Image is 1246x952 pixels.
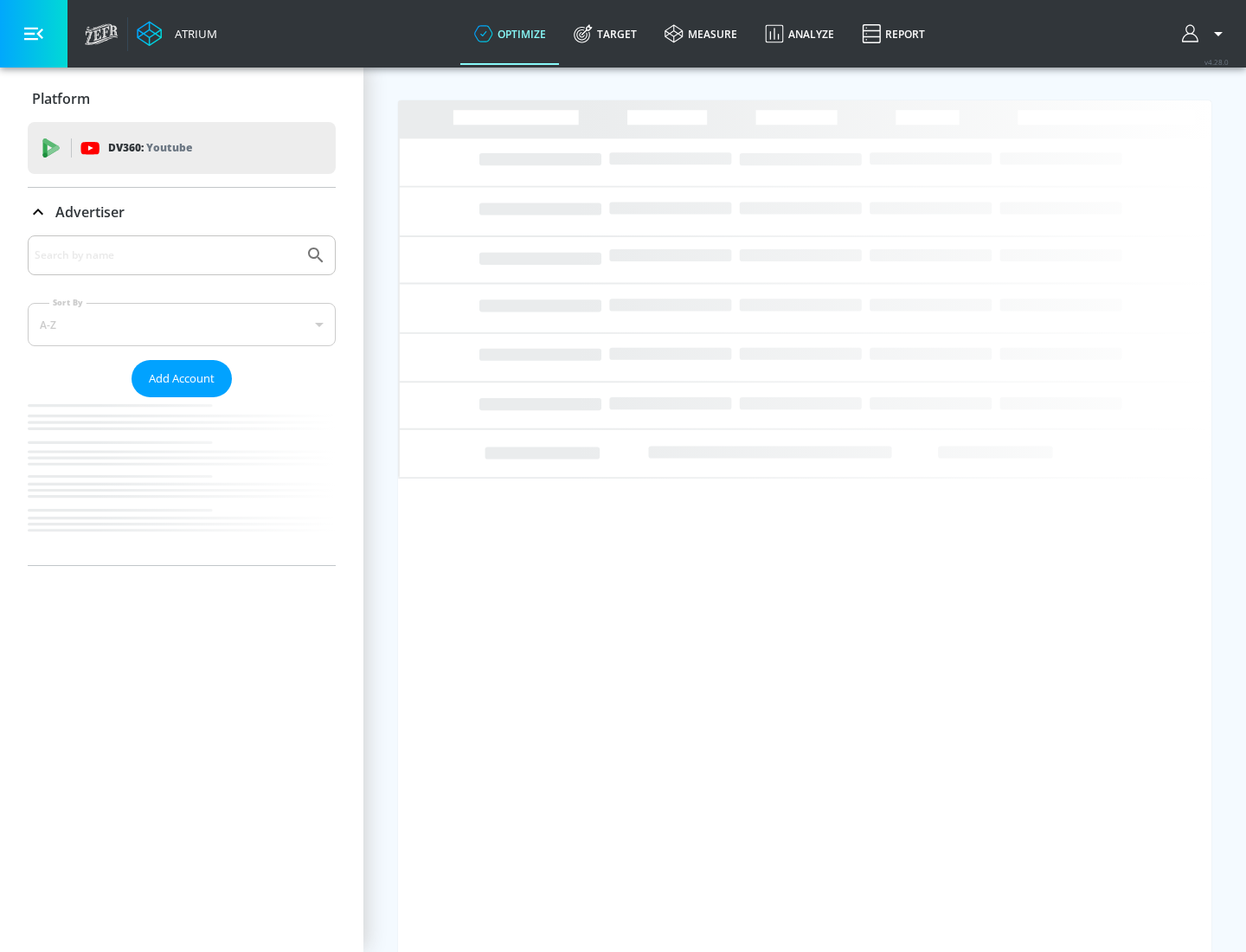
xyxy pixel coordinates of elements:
[32,89,90,108] p: Platform
[146,138,192,157] p: Youtube
[168,26,217,42] div: Atrium
[848,3,939,65] a: Report
[49,297,87,308] label: Sort By
[1204,57,1229,67] span: v 4.28.0
[28,74,336,123] div: Platform
[108,138,192,158] p: DV360:
[28,303,336,346] div: A-Z
[55,203,125,222] p: Advertiser
[28,397,336,565] nav: list of Advertiser
[28,188,336,236] div: Advertiser
[132,360,232,397] button: Add Account
[560,3,651,65] a: Target
[149,369,215,389] span: Add Account
[751,3,848,65] a: Analyze
[651,3,751,65] a: measure
[460,3,560,65] a: optimize
[28,235,336,565] div: Advertiser
[137,21,217,47] a: Atrium
[28,122,336,174] div: DV360: Youtube
[35,244,297,267] input: Search by name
